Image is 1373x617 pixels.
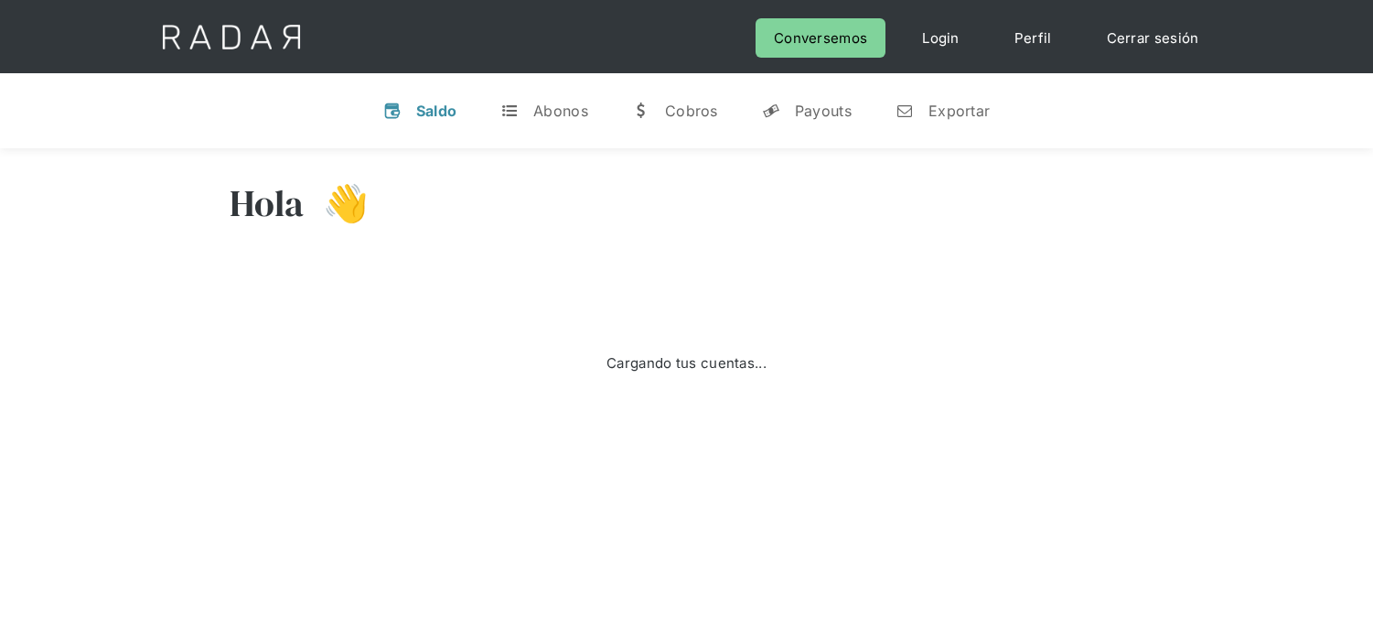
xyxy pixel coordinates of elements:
[756,18,885,58] a: Conversemos
[665,102,718,120] div: Cobros
[305,180,369,226] h3: 👋
[795,102,852,120] div: Payouts
[928,102,990,120] div: Exportar
[383,102,402,120] div: v
[533,102,588,120] div: Abonos
[416,102,457,120] div: Saldo
[500,102,519,120] div: t
[896,102,914,120] div: n
[632,102,650,120] div: w
[996,18,1070,58] a: Perfil
[606,351,767,375] div: Cargando tus cuentas...
[1089,18,1217,58] a: Cerrar sesión
[230,180,305,226] h3: Hola
[904,18,978,58] a: Login
[762,102,780,120] div: y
